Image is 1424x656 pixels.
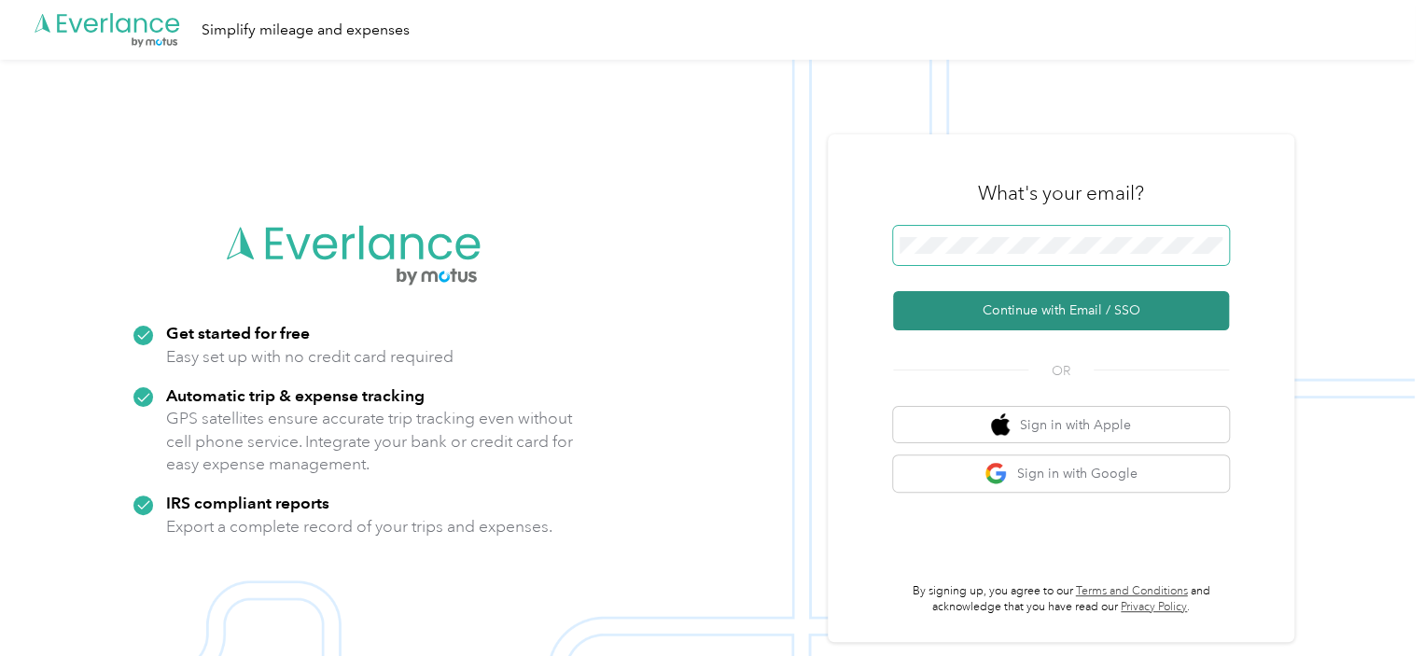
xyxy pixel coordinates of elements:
div: Simplify mileage and expenses [202,19,410,42]
button: google logoSign in with Google [893,455,1229,492]
a: Privacy Policy [1121,600,1187,614]
button: Continue with Email / SSO [893,291,1229,330]
p: GPS satellites ensure accurate trip tracking even without cell phone service. Integrate your bank... [166,407,574,476]
a: Terms and Conditions [1076,584,1188,598]
button: apple logoSign in with Apple [893,407,1229,443]
p: Easy set up with no credit card required [166,345,454,369]
img: apple logo [991,413,1010,437]
h3: What's your email? [978,180,1144,206]
span: OR [1028,361,1094,381]
p: Export a complete record of your trips and expenses. [166,515,552,538]
p: By signing up, you agree to our and acknowledge that you have read our . [893,583,1229,616]
img: google logo [984,462,1008,485]
strong: IRS compliant reports [166,493,329,512]
strong: Automatic trip & expense tracking [166,385,425,405]
strong: Get started for free [166,323,310,342]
